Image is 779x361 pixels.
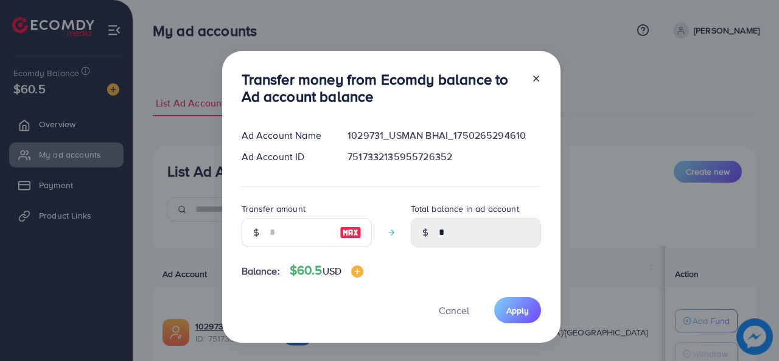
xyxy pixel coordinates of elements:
div: Ad Account ID [232,150,338,164]
span: Balance: [242,264,280,278]
h3: Transfer money from Ecomdy balance to Ad account balance [242,71,522,106]
label: Transfer amount [242,203,306,215]
div: 1029731_USMAN BHAI_1750265294610 [338,128,550,142]
span: Cancel [439,304,469,317]
button: Cancel [424,297,484,323]
div: Ad Account Name [232,128,338,142]
h4: $60.5 [290,263,363,278]
button: Apply [494,297,541,323]
img: image [351,265,363,278]
span: Apply [506,304,529,317]
div: 7517332135955726352 [338,150,550,164]
label: Total balance in ad account [411,203,519,215]
span: USD [323,264,341,278]
img: image [340,225,362,240]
